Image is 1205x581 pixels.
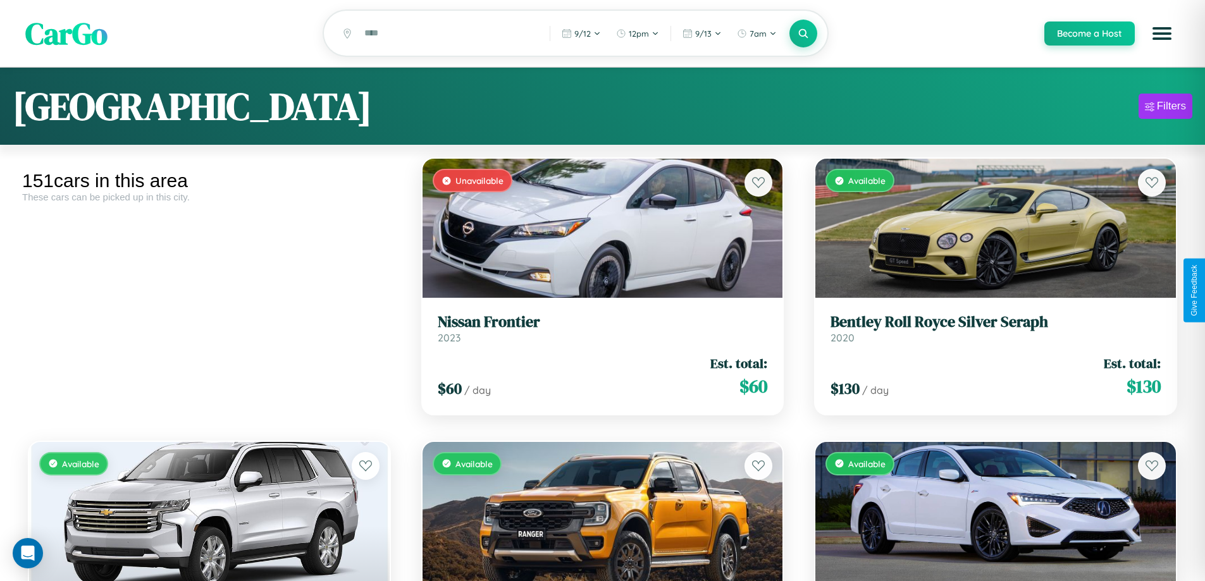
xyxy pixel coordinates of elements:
[848,175,886,186] span: Available
[1157,100,1186,113] div: Filters
[739,374,767,399] span: $ 60
[1044,21,1135,46] button: Become a Host
[1139,94,1192,119] button: Filters
[438,313,768,331] h3: Nissan Frontier
[574,28,591,39] span: 9 / 12
[455,175,504,186] span: Unavailable
[1144,16,1180,51] button: Open menu
[25,13,108,54] span: CarGo
[629,28,649,39] span: 12pm
[710,354,767,372] span: Est. total:
[731,23,783,44] button: 7am
[438,378,462,399] span: $ 60
[610,23,665,44] button: 12pm
[695,28,712,39] span: 9 / 13
[22,192,397,202] div: These cars can be picked up in this city.
[1190,265,1199,316] div: Give Feedback
[831,378,860,399] span: $ 130
[555,23,607,44] button: 9/12
[438,331,460,344] span: 2023
[1104,354,1161,372] span: Est. total:
[438,313,768,344] a: Nissan Frontier2023
[1127,374,1161,399] span: $ 130
[831,331,855,344] span: 2020
[13,80,372,132] h1: [GEOGRAPHIC_DATA]
[831,313,1161,331] h3: Bentley Roll Royce Silver Seraph
[750,28,767,39] span: 7am
[464,384,491,396] span: / day
[22,170,397,192] div: 151 cars in this area
[455,458,493,469] span: Available
[848,458,886,469] span: Available
[62,458,99,469] span: Available
[13,538,43,568] div: Open Intercom Messenger
[676,23,728,44] button: 9/13
[862,384,889,396] span: / day
[831,313,1161,344] a: Bentley Roll Royce Silver Seraph2020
